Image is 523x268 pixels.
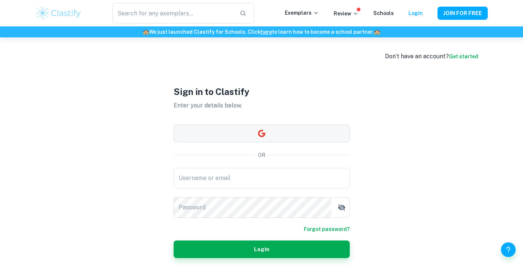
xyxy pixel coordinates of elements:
p: Enter your details below. [174,101,350,110]
p: OR [258,151,265,159]
span: 🏫 [143,29,149,35]
div: Don’t have an account? [385,52,478,61]
h6: We just launched Clastify for Schools. Click to learn how to become a school partner. [1,28,522,36]
a: Get started [449,54,478,59]
a: Login [408,10,423,16]
button: JOIN FOR FREE [437,7,488,20]
span: 🏫 [374,29,380,35]
a: Schools [373,10,394,16]
a: here [261,29,272,35]
input: Search for any exemplars... [112,3,233,23]
button: Login [174,241,350,258]
h1: Sign in to Clastify [174,85,350,98]
p: Exemplars [285,9,319,17]
a: Forgot password? [304,225,350,233]
button: Help and Feedback [501,242,516,257]
p: Review [334,10,359,18]
img: Clastify logo [36,6,82,21]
